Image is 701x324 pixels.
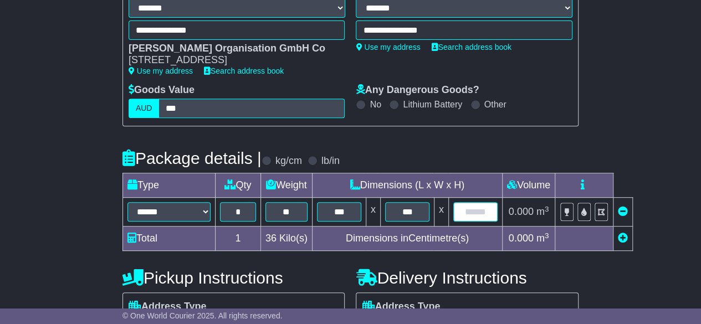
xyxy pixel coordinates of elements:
span: 0.000 [509,233,534,244]
label: lb/in [321,155,340,167]
a: Use my address [356,43,420,52]
label: Address Type [129,301,207,313]
div: [STREET_ADDRESS] [129,54,334,66]
label: No [370,99,381,110]
sup: 3 [545,232,549,240]
h4: Delivery Instructions [356,269,579,287]
td: Dimensions (L x W x H) [312,173,502,198]
td: Kilo(s) [260,227,312,251]
div: [PERSON_NAME] Organisation GmbH Co [129,43,334,55]
td: Total [122,227,215,251]
label: AUD [129,99,160,118]
label: Other [484,99,506,110]
label: Any Dangerous Goods? [356,84,479,96]
span: 36 [265,233,277,244]
td: Dimensions in Centimetre(s) [312,227,502,251]
h4: Package details | [122,149,262,167]
td: Weight [260,173,312,198]
span: m [536,206,549,217]
label: kg/cm [275,155,302,167]
a: Remove this item [618,206,628,217]
a: Search address book [432,43,511,52]
a: Search address book [204,66,284,75]
td: x [366,198,380,227]
td: Qty [215,173,260,198]
label: Goods Value [129,84,195,96]
sup: 3 [545,205,549,213]
td: Type [122,173,215,198]
label: Address Type [362,301,440,313]
span: 0.000 [509,206,534,217]
td: x [434,198,448,227]
h4: Pickup Instructions [122,269,345,287]
span: m [536,233,549,244]
td: Volume [502,173,555,198]
span: © One World Courier 2025. All rights reserved. [122,311,283,320]
a: Add new item [618,233,628,244]
label: Lithium Battery [403,99,462,110]
a: Use my address [129,66,193,75]
td: 1 [215,227,260,251]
